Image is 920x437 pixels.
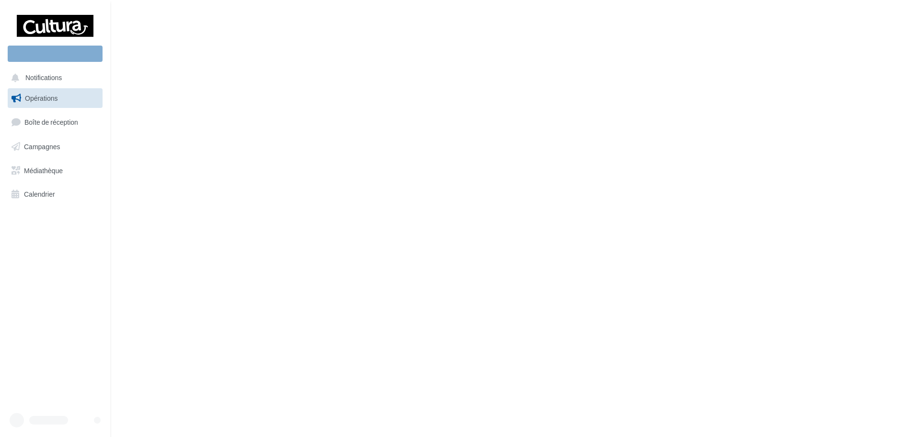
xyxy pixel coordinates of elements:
div: Nouvelle campagne [8,46,103,62]
span: Médiathèque [24,166,63,174]
a: Calendrier [6,184,104,204]
a: Opérations [6,88,104,108]
span: Campagnes [24,142,60,151]
span: Notifications [25,74,62,82]
span: Calendrier [24,190,55,198]
a: Médiathèque [6,161,104,181]
a: Campagnes [6,137,104,157]
a: Boîte de réception [6,112,104,132]
span: Opérations [25,94,57,102]
span: Boîte de réception [24,118,78,126]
